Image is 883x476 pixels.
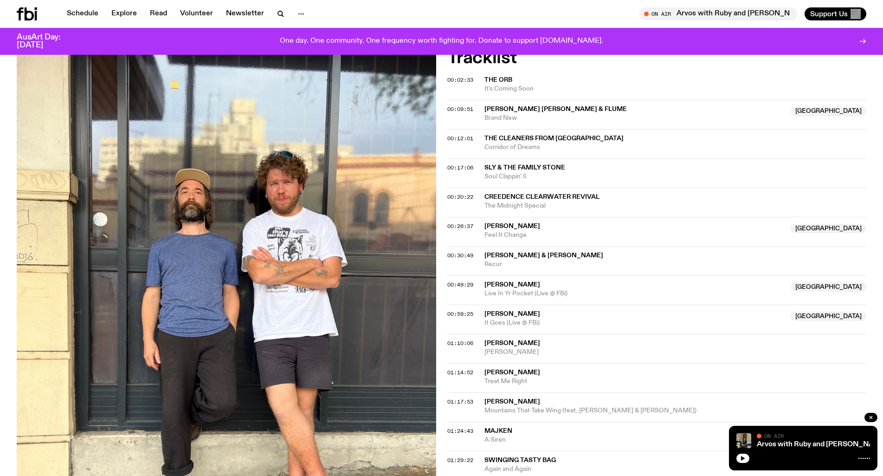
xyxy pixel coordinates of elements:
[447,222,473,230] span: 00:26:37
[447,78,473,83] button: 00:02:33
[61,7,104,20] a: Schedule
[447,369,473,376] span: 01:14:52
[484,106,627,112] span: [PERSON_NAME] [PERSON_NAME] & Flume
[447,312,473,317] button: 00:59:25
[484,172,867,181] span: Soul Clappin' II
[484,85,867,93] span: It's Coming Soon
[810,10,848,18] span: Support Us
[447,135,473,142] span: 00:12:01
[484,202,867,210] span: The Midnight Special
[764,433,784,439] span: On Air
[805,7,866,20] button: Support Us
[447,164,473,171] span: 00:17:06
[484,348,867,357] span: [PERSON_NAME]
[447,427,473,435] span: 01:24:43
[484,436,867,444] span: A Siren
[447,105,473,113] span: 00:09:51
[447,76,473,84] span: 00:02:33
[280,37,603,46] p: One day. One community. One frequency worth fighting for. Donate to support [DOMAIN_NAME].
[484,260,867,269] span: Recur
[447,399,473,404] button: 01:17:53
[484,223,540,229] span: [PERSON_NAME]
[174,7,219,20] a: Volunteer
[447,224,473,229] button: 00:26:37
[484,281,540,288] span: [PERSON_NAME]
[447,370,473,375] button: 01:14:52
[484,77,512,83] span: The Orb
[447,281,473,288] span: 00:49:29
[484,252,603,259] span: [PERSON_NAME] & [PERSON_NAME]
[484,231,786,240] span: Feel It Change
[791,282,866,292] span: [GEOGRAPHIC_DATA]
[447,253,473,258] button: 00:30:49
[447,136,473,141] button: 00:12:01
[447,107,473,112] button: 00:09:51
[144,7,173,20] a: Read
[484,319,786,327] span: It Goes (Live @ FBi)
[484,398,540,405] span: [PERSON_NAME]
[447,429,473,434] button: 01:24:43
[639,7,797,20] button: On AirArvos with Ruby and [PERSON_NAME]
[447,458,473,463] button: 01:29:22
[484,194,599,200] span: Creedence Clearwater Revival
[447,398,473,405] span: 01:17:53
[447,252,473,259] span: 00:30:49
[484,114,786,123] span: Brand New
[484,428,512,434] span: Majken
[106,7,142,20] a: Explore
[484,465,786,474] span: Again and Again
[447,50,867,66] h2: Tracklist
[484,369,540,376] span: [PERSON_NAME]
[447,456,473,464] span: 01:29:22
[484,311,540,317] span: [PERSON_NAME]
[447,341,473,346] button: 01:10:06
[447,165,473,170] button: 00:17:06
[220,7,270,20] a: Newsletter
[791,312,866,321] span: [GEOGRAPHIC_DATA]
[484,377,867,386] span: Treat Me Right
[484,164,565,171] span: Sly & The Family Stone
[484,289,786,298] span: Live In Yr Pocket (Live @ FBi)
[484,406,867,415] span: Mountains That Take Wing (feat. [PERSON_NAME] & [PERSON_NAME])
[791,224,866,233] span: [GEOGRAPHIC_DATA]
[447,282,473,287] button: 00:49:29
[791,107,866,116] span: [GEOGRAPHIC_DATA]
[447,310,473,318] span: 00:59:25
[484,340,540,346] span: [PERSON_NAME]
[484,143,867,152] span: Corridor of Dreams
[17,33,76,49] h3: AusArt Day: [DATE]
[447,193,473,201] span: 00:20:22
[736,433,751,448] img: Ruby wears a Collarbones t shirt and pretends to play the DJ decks, Al sings into a pringles can....
[484,457,556,463] span: Swinging Tasty Bag
[447,195,473,200] button: 00:20:22
[447,339,473,347] span: 01:10:06
[484,135,624,142] span: The Cleaners From [GEOGRAPHIC_DATA]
